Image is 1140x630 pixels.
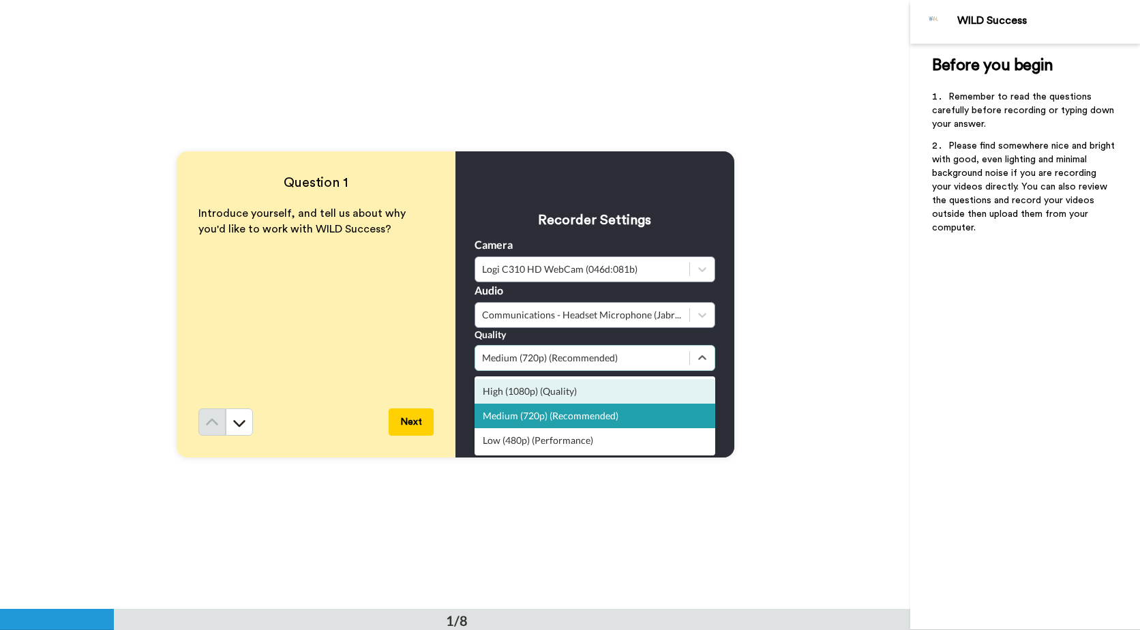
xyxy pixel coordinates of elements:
[482,262,682,276] div: Logi C310 HD WebCam (046d:081b)
[475,237,513,253] label: Camera
[932,141,1117,232] span: Please find somewhere nice and bright with good, even lighting and minimal background noise if yo...
[475,428,715,453] div: Low (480p) (Performance)
[957,14,1139,27] div: WILD Success
[389,408,434,436] button: Next
[198,208,408,235] span: Introduce yourself, and tell us about why you'd like to work with WILD Success?
[475,404,715,428] div: Medium (720p) (Recommended)
[475,379,715,404] div: High (1080p) (Quality)
[198,173,434,192] h4: Question 1
[918,5,950,38] img: Profile Image
[475,211,715,230] h3: Recorder Settings
[932,92,1117,129] span: Remember to read the questions carefully before recording or typing down your answer.
[424,611,490,630] div: 1/8
[475,328,506,342] label: Quality
[932,57,1053,74] span: Before you begin
[482,351,682,365] div: Medium (720p) (Recommended)
[482,308,682,322] div: Communications - Headset Microphone (Jabra EVOLVE 20 MS) (0b0e:0300)
[475,282,503,299] label: Audio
